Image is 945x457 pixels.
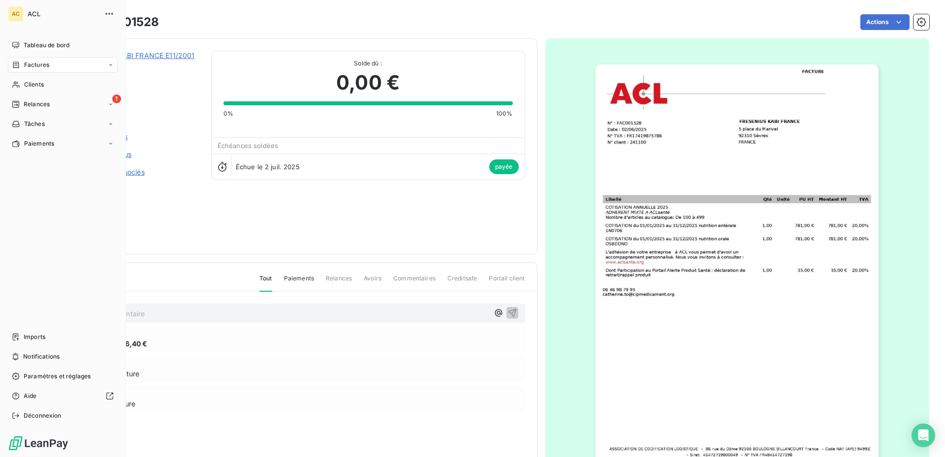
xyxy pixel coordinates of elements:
[393,274,436,291] span: Commentaires
[326,274,352,291] span: Relances
[8,77,118,92] a: Clients
[447,274,477,291] span: Creditsafe
[912,424,935,447] div: Open Intercom Messenger
[336,68,400,97] span: 0,00 €
[24,61,49,69] span: Factures
[8,329,118,345] a: Imports
[112,94,121,103] span: 1
[77,62,199,70] span: C0241100
[259,274,272,292] span: Tout
[8,368,118,384] a: Paramètres et réglages
[489,159,519,174] span: payée
[236,163,300,171] span: Échue le 2 juil. 2025
[8,136,118,152] a: Paiements
[8,116,118,132] a: Tâches
[77,51,195,60] a: FRESENIUS KABI FRANCE E11/2001
[8,96,118,112] a: 1Relances
[284,274,314,291] span: Paiements
[24,80,44,89] span: Clients
[24,139,54,148] span: Paiements
[24,41,69,50] span: Tableau de bord
[24,392,37,400] span: Aide
[24,333,45,341] span: Imports
[113,338,148,349] span: 1 916,40 €
[489,274,525,291] span: Portail client
[8,388,118,404] a: Aide
[223,109,233,118] span: 0%
[28,10,98,18] span: ACL
[23,352,60,361] span: Notifications
[24,372,91,381] span: Paramètres et réglages
[496,109,513,118] span: 100%
[24,411,62,420] span: Déconnexion
[223,59,513,68] span: Solde dû :
[24,120,45,128] span: Tâches
[364,274,381,291] span: Avoirs
[8,6,24,22] div: AC
[860,14,910,30] button: Actions
[218,142,279,150] span: Échéances soldées
[8,435,69,451] img: Logo LeanPay
[24,100,50,109] span: Relances
[8,37,118,53] a: Tableau de bord
[8,57,118,73] a: Factures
